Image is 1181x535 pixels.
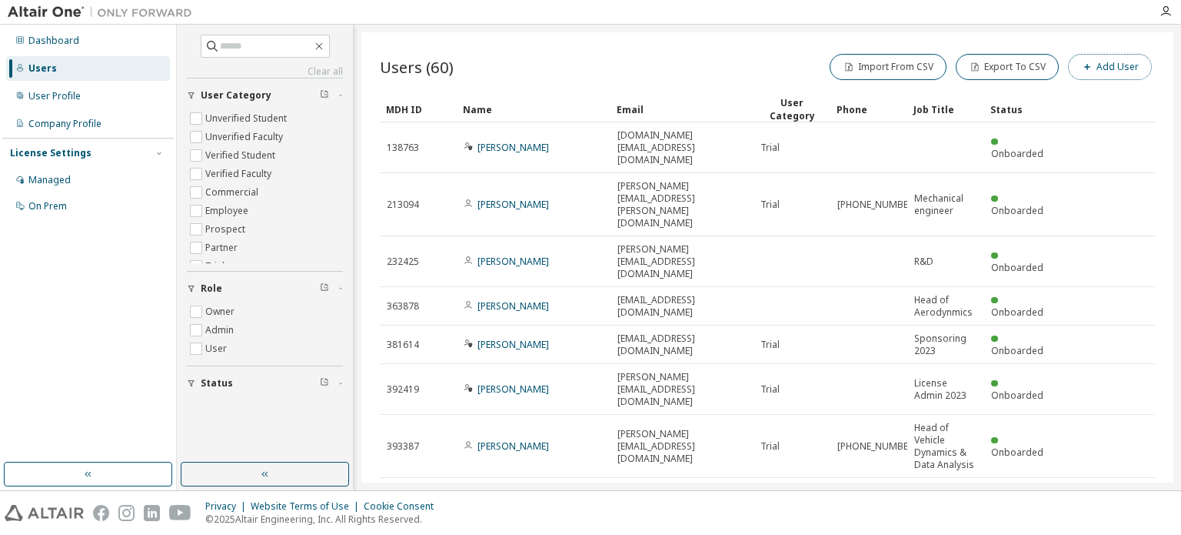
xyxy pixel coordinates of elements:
[617,428,747,465] span: [PERSON_NAME][EMAIL_ADDRESS][DOMAIN_NAME]
[169,505,191,521] img: youtube.svg
[187,366,343,400] button: Status
[991,204,1043,217] span: Onboarded
[201,377,233,390] span: Status
[1068,54,1152,80] button: Add User
[28,90,81,102] div: User Profile
[914,256,933,268] span: R&D
[187,65,343,78] a: Clear all
[364,500,443,513] div: Cookie Consent
[380,56,454,78] span: Users (60)
[205,146,278,165] label: Verified Student
[8,5,200,20] img: Altair One
[617,129,747,166] span: [DOMAIN_NAME][EMAIL_ADDRESS][DOMAIN_NAME]
[387,256,419,268] span: 232425
[251,500,364,513] div: Website Terms of Use
[320,377,329,390] span: Clear filter
[205,339,230,358] label: User
[760,142,780,154] span: Trial
[991,344,1043,357] span: Onboarded
[477,338,549,351] a: [PERSON_NAME]
[201,283,222,295] span: Role
[617,243,747,280] span: [PERSON_NAME][EMAIL_ADDRESS][DOMAIN_NAME]
[387,383,419,396] span: 392419
[5,505,84,521] img: altair_logo.svg
[991,306,1043,319] span: Onboarded
[187,272,343,306] button: Role
[991,147,1043,160] span: Onboarded
[28,118,101,130] div: Company Profile
[205,303,238,321] label: Owner
[477,141,549,154] a: [PERSON_NAME]
[477,198,549,211] a: [PERSON_NAME]
[914,422,977,471] span: Head of Vehicle Dynamics & Data Analysis
[991,446,1043,459] span: Onboarded
[477,255,549,268] a: [PERSON_NAME]
[617,294,747,319] span: [EMAIL_ADDRESS][DOMAIN_NAME]
[28,35,79,47] div: Dashboard
[387,339,419,351] span: 381614
[93,505,109,521] img: facebook.svg
[760,440,780,453] span: Trial
[10,147,91,159] div: License Settings
[118,505,135,521] img: instagram.svg
[914,192,977,217] span: Mechanical engineer
[477,383,549,396] a: [PERSON_NAME]
[28,200,67,212] div: On Prem
[837,97,901,122] div: Phone
[617,180,747,229] span: [PERSON_NAME][EMAIL_ADDRESS][PERSON_NAME][DOMAIN_NAME]
[477,440,549,453] a: [PERSON_NAME]
[956,54,1059,80] button: Export To CSV
[205,500,251,513] div: Privacy
[205,321,237,339] label: Admin
[760,383,780,396] span: Trial
[320,283,329,295] span: Clear filter
[386,97,451,122] div: MDH ID
[187,79,343,112] button: User Category
[991,389,1043,402] span: Onboarded
[837,440,917,453] span: [PHONE_NUMBER]
[617,371,747,408] span: [PERSON_NAME][EMAIL_ADDRESS][DOMAIN_NAME]
[201,89,271,102] span: User Category
[205,257,228,276] label: Trial
[760,199,780,211] span: Trial
[617,97,747,122] div: Email
[617,333,747,357] span: [EMAIL_ADDRESS][DOMAIN_NAME]
[205,239,241,257] label: Partner
[28,62,57,75] div: Users
[205,109,290,128] label: Unverified Student
[914,333,977,357] span: Sponsoring 2023
[990,97,1055,122] div: Status
[205,220,248,239] label: Prospect
[991,261,1043,274] span: Onboarded
[320,89,329,102] span: Clear filter
[387,142,419,154] span: 138763
[205,202,251,220] label: Employee
[913,97,978,122] div: Job Title
[760,339,780,351] span: Trial
[387,199,419,211] span: 213094
[914,377,977,402] span: License Admin 2023
[837,199,917,211] span: [PHONE_NUMBER]
[830,54,946,80] button: Import From CSV
[144,505,160,521] img: linkedin.svg
[760,96,824,122] div: User Category
[387,300,419,313] span: 363878
[387,440,419,453] span: 393387
[205,183,261,202] label: Commercial
[477,299,549,313] a: [PERSON_NAME]
[28,174,71,186] div: Managed
[205,513,443,526] p: © 2025 Altair Engineering, Inc. All Rights Reserved.
[463,97,604,122] div: Name
[205,128,286,146] label: Unverified Faculty
[914,294,977,319] span: Head of Aerodynmics
[205,165,274,183] label: Verified Faculty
